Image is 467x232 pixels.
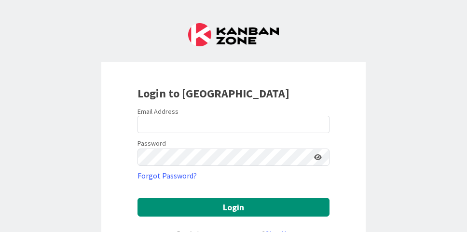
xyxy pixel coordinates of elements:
[137,198,330,217] button: Login
[188,23,279,46] img: Kanban Zone
[137,86,289,101] b: Login to [GEOGRAPHIC_DATA]
[137,170,197,181] a: Forgot Password?
[137,138,166,149] label: Password
[137,107,179,116] label: Email Address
